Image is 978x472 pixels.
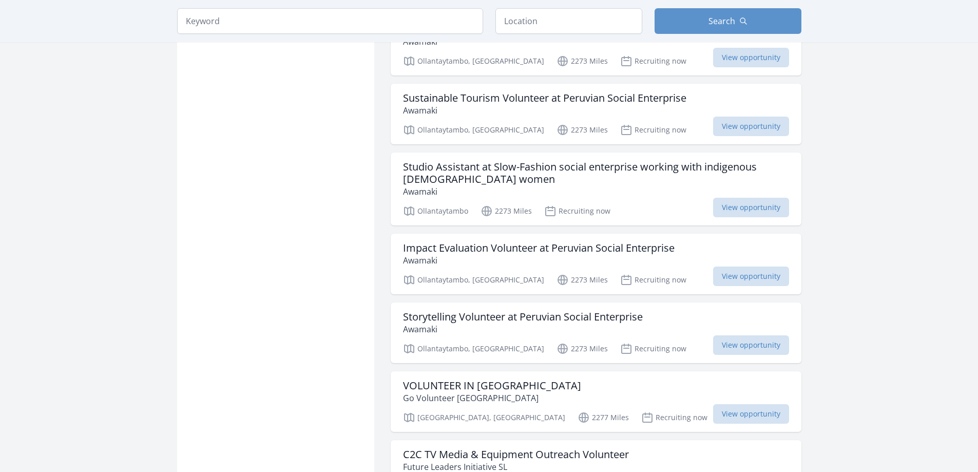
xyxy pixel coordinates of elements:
[403,343,544,355] p: Ollantaytambo, [GEOGRAPHIC_DATA]
[708,15,735,27] span: Search
[403,311,643,323] h3: Storytelling Volunteer at Peruvian Social Enterprise
[403,392,581,404] p: Go Volunteer [GEOGRAPHIC_DATA]
[557,124,608,136] p: 2273 Miles
[641,411,707,424] p: Recruiting now
[391,15,801,75] a: Design and Production Volunteer at Peruvian Social Enterprise Awamaki Ollantaytambo, [GEOGRAPHIC_...
[620,55,686,67] p: Recruiting now
[403,448,629,461] h3: C2C TV Media & Equipment Outreach Volunteer
[620,274,686,286] p: Recruiting now
[655,8,801,34] button: Search
[403,323,643,335] p: Awamaki
[403,124,544,136] p: Ollantaytambo, [GEOGRAPHIC_DATA]
[391,153,801,225] a: Studio Assistant at Slow-Fashion social enterprise working with indigenous [DEMOGRAPHIC_DATA] wom...
[713,117,789,136] span: View opportunity
[557,274,608,286] p: 2273 Miles
[403,185,789,198] p: Awamaki
[403,55,544,67] p: Ollantaytambo, [GEOGRAPHIC_DATA]
[544,205,610,217] p: Recruiting now
[177,8,483,34] input: Keyword
[403,254,675,267] p: Awamaki
[713,267,789,286] span: View opportunity
[713,335,789,355] span: View opportunity
[403,380,581,392] h3: VOLUNTEER IN [GEOGRAPHIC_DATA]
[713,404,789,424] span: View opportunity
[495,8,642,34] input: Location
[620,124,686,136] p: Recruiting now
[557,343,608,355] p: 2273 Miles
[713,198,789,217] span: View opportunity
[403,274,544,286] p: Ollantaytambo, [GEOGRAPHIC_DATA]
[713,48,789,67] span: View opportunity
[391,234,801,294] a: Impact Evaluation Volunteer at Peruvian Social Enterprise Awamaki Ollantaytambo, [GEOGRAPHIC_DATA...
[403,411,565,424] p: [GEOGRAPHIC_DATA], [GEOGRAPHIC_DATA]
[403,104,686,117] p: Awamaki
[557,55,608,67] p: 2273 Miles
[403,242,675,254] h3: Impact Evaluation Volunteer at Peruvian Social Enterprise
[578,411,629,424] p: 2277 Miles
[391,84,801,144] a: Sustainable Tourism Volunteer at Peruvian Social Enterprise Awamaki Ollantaytambo, [GEOGRAPHIC_DA...
[403,92,686,104] h3: Sustainable Tourism Volunteer at Peruvian Social Enterprise
[391,371,801,432] a: VOLUNTEER IN [GEOGRAPHIC_DATA] Go Volunteer [GEOGRAPHIC_DATA] [GEOGRAPHIC_DATA], [GEOGRAPHIC_DATA...
[620,343,686,355] p: Recruiting now
[391,303,801,363] a: Storytelling Volunteer at Peruvian Social Enterprise Awamaki Ollantaytambo, [GEOGRAPHIC_DATA] 227...
[481,205,532,217] p: 2273 Miles
[403,205,468,217] p: Ollantaytambo
[403,161,789,185] h3: Studio Assistant at Slow-Fashion social enterprise working with indigenous [DEMOGRAPHIC_DATA] women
